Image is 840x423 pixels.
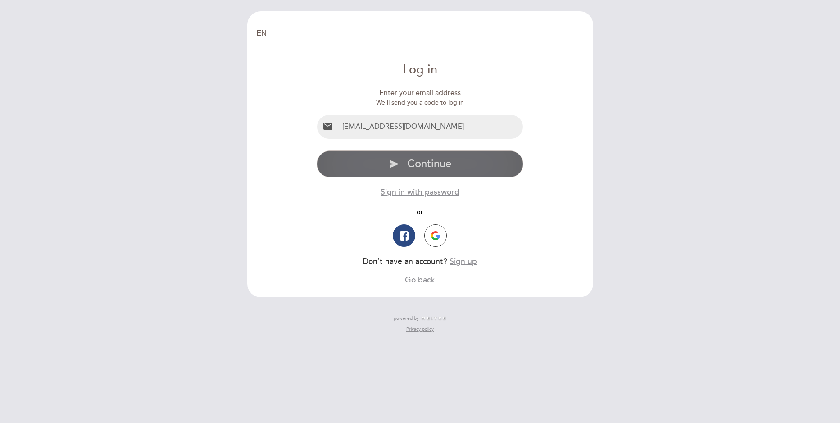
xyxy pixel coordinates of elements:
div: Log in [317,61,523,79]
input: Email [339,115,523,139]
span: or [410,208,430,216]
button: send Continue [317,150,523,177]
a: powered by [394,315,447,322]
span: Don’t have an account? [363,257,447,266]
i: send [389,159,400,169]
a: Privacy policy [406,326,434,332]
button: Sign in with password [381,186,459,198]
span: Continue [407,157,451,170]
button: Sign up [450,256,477,267]
button: Go back [405,274,435,286]
div: We'll send you a code to log in [317,98,523,107]
img: MEITRE [421,316,447,321]
img: icon-google.png [431,231,440,240]
i: email [322,121,333,132]
span: powered by [394,315,419,322]
div: Enter your email address [317,88,523,98]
